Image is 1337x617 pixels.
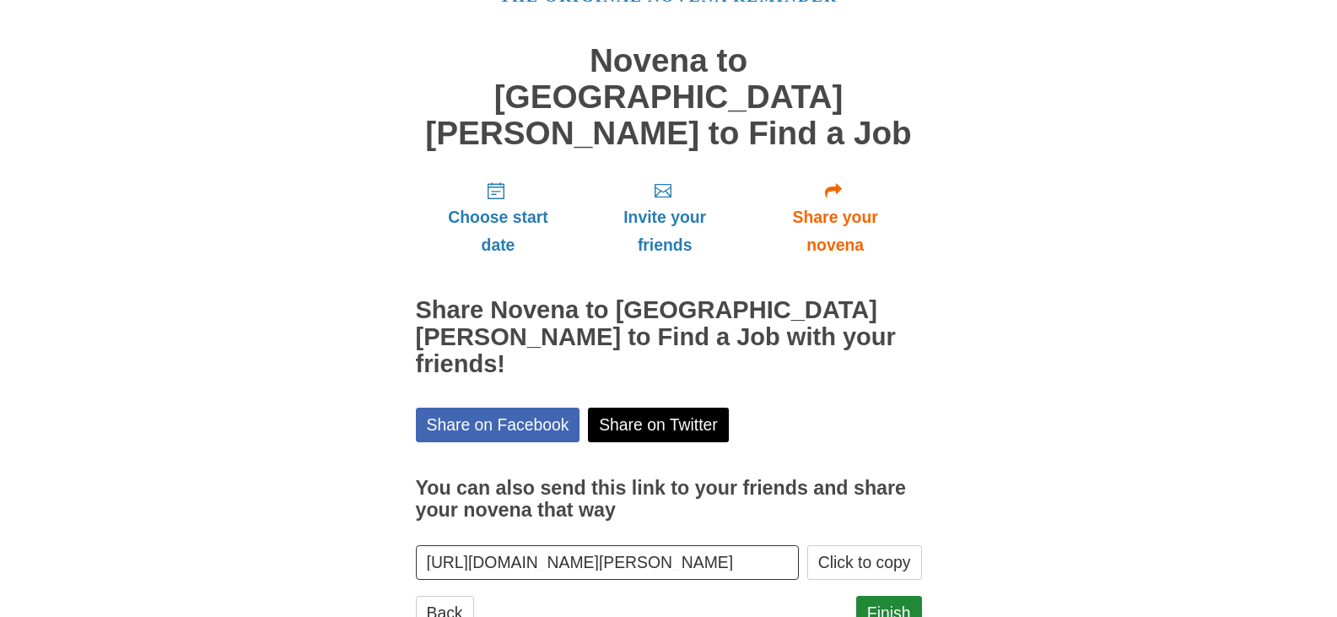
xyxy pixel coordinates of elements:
[749,168,922,268] a: Share your novena
[597,203,731,259] span: Invite your friends
[416,297,922,378] h2: Share Novena to [GEOGRAPHIC_DATA][PERSON_NAME] to Find a Job with your friends!
[580,168,748,268] a: Invite your friends
[807,545,922,580] button: Click to copy
[766,203,905,259] span: Share your novena
[433,203,564,259] span: Choose start date
[416,408,580,442] a: Share on Facebook
[416,168,581,268] a: Choose start date
[588,408,729,442] a: Share on Twitter
[416,43,922,151] h1: Novena to [GEOGRAPHIC_DATA][PERSON_NAME] to Find a Job
[416,478,922,521] h3: You can also send this link to your friends and share your novena that way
